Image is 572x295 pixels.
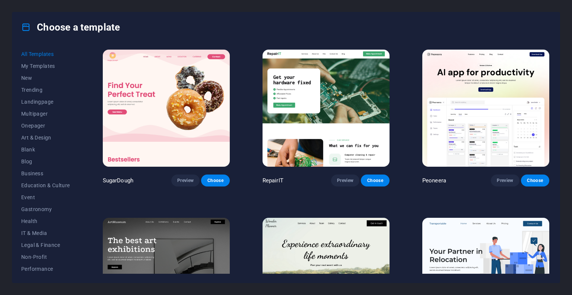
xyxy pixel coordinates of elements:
span: Landingpage [21,99,70,105]
p: RepairIT [263,177,283,184]
button: Gastronomy [21,203,70,215]
span: Blank [21,147,70,153]
span: Blog [21,159,70,164]
button: Onepager [21,120,70,132]
span: Non-Profit [21,254,70,260]
button: Performance [21,263,70,275]
span: Education & Culture [21,182,70,188]
span: Event [21,194,70,200]
span: Performance [21,266,70,272]
span: My Templates [21,63,70,69]
button: All Templates [21,48,70,60]
button: Health [21,215,70,227]
img: RepairIT [263,50,390,167]
img: Peoneera [422,50,549,167]
span: Business [21,170,70,176]
button: Choose [361,175,389,186]
span: Preview [337,178,353,183]
button: Education & Culture [21,179,70,191]
span: Choose [367,178,383,183]
span: IT & Media [21,230,70,236]
span: Trending [21,87,70,93]
button: Non-Profit [21,251,70,263]
button: Blog [21,156,70,167]
span: Legal & Finance [21,242,70,248]
p: SugarDough [103,177,133,184]
span: Art & Design [21,135,70,141]
h4: Choose a template [21,21,120,33]
button: Preview [171,175,200,186]
button: Event [21,191,70,203]
span: Preview [177,178,194,183]
button: Legal & Finance [21,239,70,251]
button: My Templates [21,60,70,72]
span: Gastronomy [21,206,70,212]
button: New [21,72,70,84]
button: Blank [21,144,70,156]
button: Landingpage [21,96,70,108]
button: Multipager [21,108,70,120]
span: All Templates [21,51,70,57]
span: Onepager [21,123,70,129]
img: SugarDough [103,50,230,167]
button: Preview [331,175,359,186]
span: Health [21,218,70,224]
button: Art & Design [21,132,70,144]
span: New [21,75,70,81]
span: Multipager [21,111,70,117]
button: Choose [201,175,229,186]
button: Trending [21,84,70,96]
button: IT & Media [21,227,70,239]
button: Business [21,167,70,179]
span: Choose [207,178,223,183]
p: Peoneera [422,177,446,184]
